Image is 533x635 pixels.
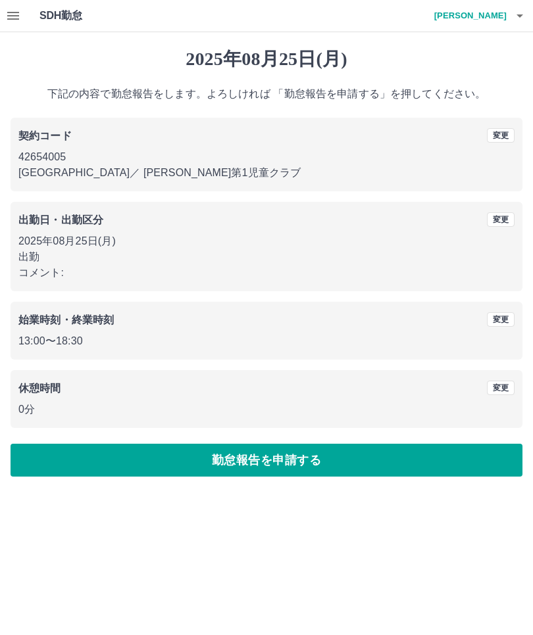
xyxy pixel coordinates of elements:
[18,333,515,349] p: 13:00 〜 18:30
[18,383,61,394] b: 休憩時間
[18,149,515,165] p: 42654005
[18,402,515,417] p: 0分
[487,381,515,395] button: 変更
[18,165,515,181] p: [GEOGRAPHIC_DATA] ／ [PERSON_NAME]第1児童クラブ
[487,128,515,143] button: 変更
[18,233,515,249] p: 2025年08月25日(月)
[18,249,515,265] p: 出勤
[11,86,522,102] p: 下記の内容で勤怠報告をします。よろしければ 「勤怠報告を申請する」を押してください。
[18,314,114,325] b: 始業時刻・終業時刻
[18,265,515,281] p: コメント:
[18,214,103,225] b: 出勤日・出勤区分
[11,444,522,477] button: 勤怠報告を申請する
[18,130,72,141] b: 契約コード
[487,212,515,227] button: 変更
[487,312,515,327] button: 変更
[11,48,522,70] h1: 2025年08月25日(月)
